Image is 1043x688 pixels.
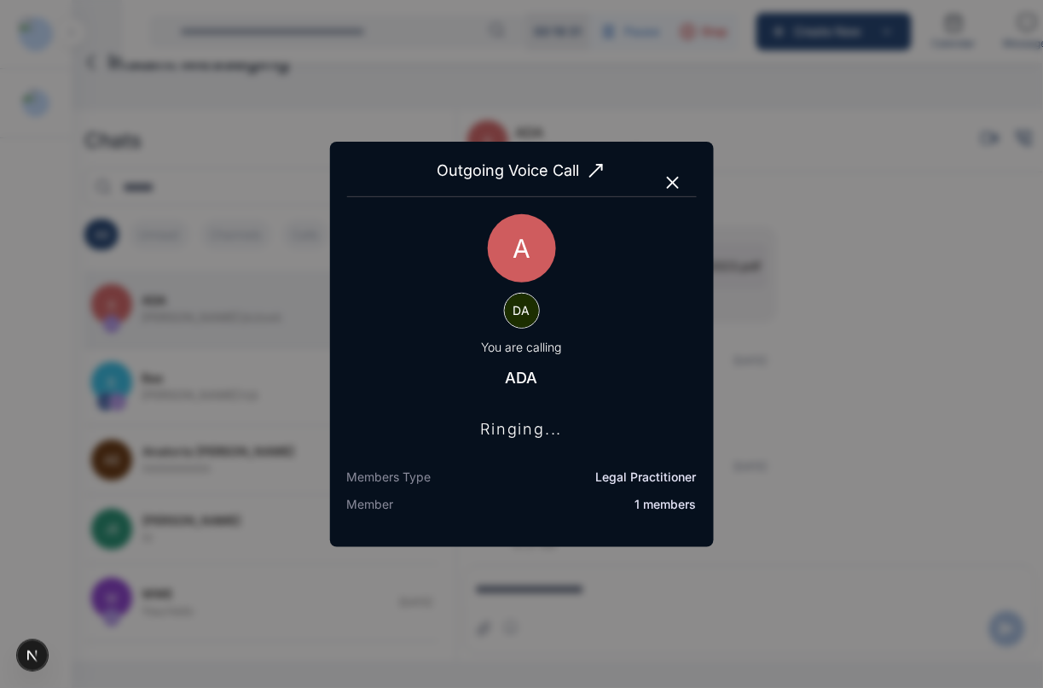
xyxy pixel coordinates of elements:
[596,469,697,486] span: Legal Practitioner
[347,407,697,452] span: Ringing...
[506,366,538,390] p: ADA
[635,496,697,513] span: 1 members
[505,294,539,328] span: DA
[347,469,432,486] span: Members Type
[488,214,556,283] span: A
[347,159,697,183] span: Outgoing Voice Call
[347,496,394,513] span: Member
[482,339,562,356] span: You are calling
